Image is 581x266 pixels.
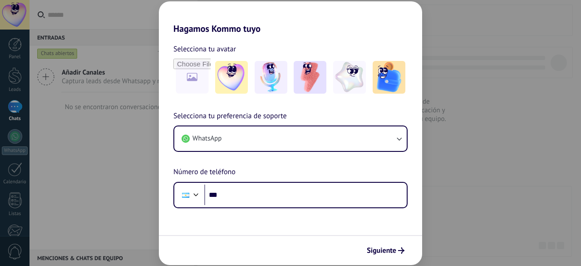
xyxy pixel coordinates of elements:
button: WhatsApp [174,126,407,151]
img: -4.jpeg [333,61,366,94]
button: Siguiente [363,243,409,258]
span: WhatsApp [192,134,222,143]
img: -2.jpeg [255,61,287,94]
img: -5.jpeg [373,61,405,94]
span: Siguiente [367,247,396,254]
span: Número de teléfono [173,166,236,178]
div: Argentina: + 54 [177,186,194,205]
span: Selecciona tu avatar [173,43,236,55]
span: Selecciona tu preferencia de soporte [173,110,287,122]
img: -3.jpeg [294,61,326,94]
img: -1.jpeg [215,61,248,94]
h2: Hagamos Kommo tuyo [159,1,422,34]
